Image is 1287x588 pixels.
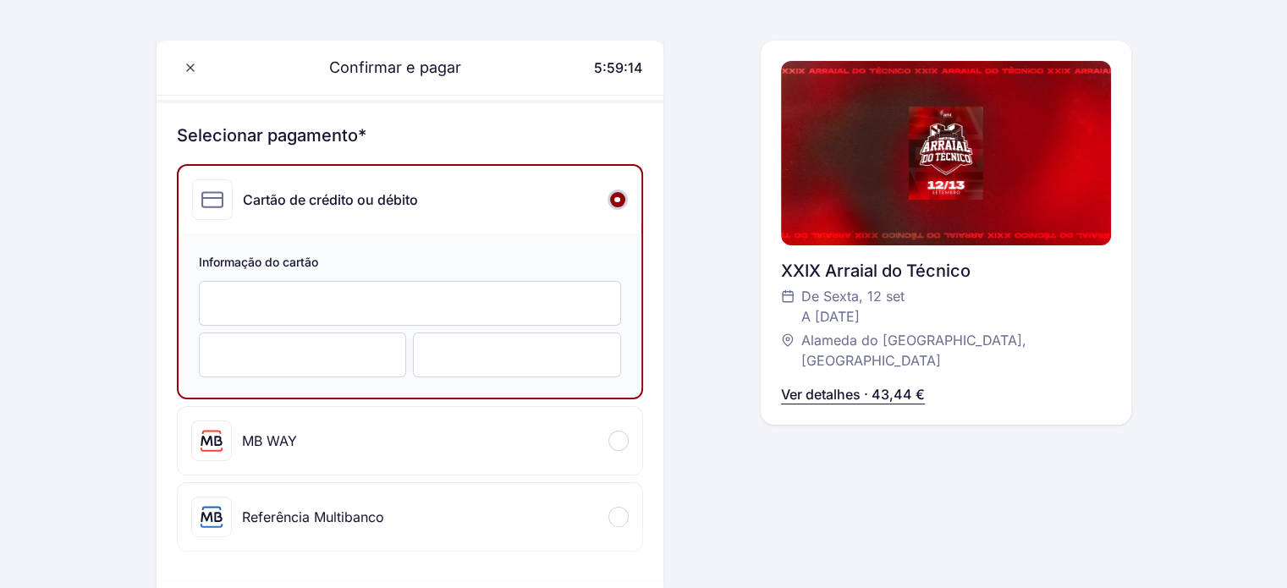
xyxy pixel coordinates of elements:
span: Alameda do [GEOGRAPHIC_DATA], [GEOGRAPHIC_DATA] [801,330,1094,371]
span: Informação do cartão [199,254,621,274]
iframe: Moldura de introdução de data de validade segura [217,347,389,363]
iframe: Moldura de introdução de número de cartão seguro [217,295,603,311]
div: Referência Multibanco [242,507,384,527]
h3: Selecionar pagamento* [177,124,643,147]
span: 5:59:14 [594,59,643,76]
span: Confirmar e pagar [309,56,461,80]
div: MB WAY [242,431,297,451]
div: XXIX Arraial do Técnico [781,259,1111,283]
span: De Sexta, 12 set A [DATE] [801,286,905,327]
div: Cartão de crédito ou débito [243,190,418,210]
iframe: Moldura de introdução de CVC segura [431,347,603,363]
p: Ver detalhes · 43,44 € [781,384,925,404]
